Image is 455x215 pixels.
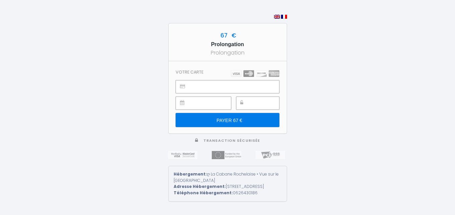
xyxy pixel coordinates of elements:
h3: Votre carte [176,70,203,75]
img: carts.png [231,70,279,77]
iframe: Secure payment input frame [191,81,279,93]
strong: Adresse Hébergement: [174,184,226,189]
div: 0626430186 [174,190,282,196]
div: Prolongation [175,48,281,57]
h5: Prolongation [175,40,281,49]
iframe: Secure payment input frame [251,97,279,109]
img: fr.png [281,15,287,19]
input: PAYER 67 € [176,113,279,127]
div: ღ La Cabane Rochelaise • Vue sur le [GEOGRAPHIC_DATA] [174,171,282,184]
img: en.png [274,15,280,19]
strong: Hébergement: [174,171,207,177]
span: Transaction sécurisée [203,138,260,143]
iframe: Secure payment input frame [191,97,231,109]
div: [STREET_ADDRESS] [174,184,282,190]
span: 67 € [219,31,236,39]
strong: Téléphone Hébergement: [174,190,233,196]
